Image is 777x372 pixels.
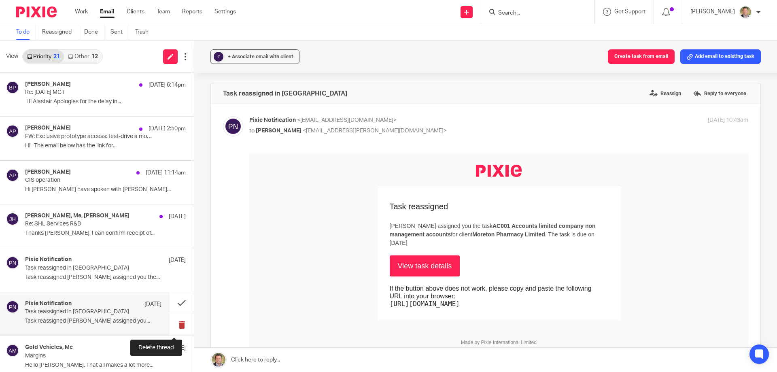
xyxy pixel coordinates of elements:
label: Reassign [647,87,683,100]
img: svg%3E [6,169,19,182]
a: Reassigned [42,24,78,40]
div: 21 [53,54,60,60]
p: [PERSON_NAME] [690,8,735,16]
img: svg%3E [6,300,19,313]
h4: [PERSON_NAME] [25,169,71,176]
img: Pixie [16,6,57,17]
h4: Gold Vehicles, Me [25,344,73,351]
a: Done [84,24,104,40]
button: Add email to existing task [680,49,761,64]
p: [DATE] [169,344,186,352]
p: [PERSON_NAME] assigned you the task for client . The task is due on [DATE] [140,69,359,95]
p: CIS operation [25,177,154,184]
span: Pixie Notification [249,117,296,123]
p: Task reassigned in [GEOGRAPHIC_DATA] [25,265,154,272]
p: [DATE] [169,213,186,221]
a: Email [100,8,115,16]
b: Moreton Pharmacy Limited [223,79,296,85]
p: Re: SHL Services R&D [25,221,154,227]
img: svg%3E [6,213,19,225]
p: [DATE] [144,300,161,308]
input: Search [497,10,570,17]
p: [DATE] 11:14am [146,169,186,177]
p: Thanks [PERSON_NAME], I can confirm receipt of... [25,230,186,237]
span: to [249,128,255,134]
p: Task reassigned in [GEOGRAPHIC_DATA] [25,308,134,315]
div: ? [214,52,223,62]
span: <[EMAIL_ADDRESS][PERSON_NAME][DOMAIN_NAME]> [303,128,447,134]
pre: [URL][DOMAIN_NAME] [140,147,355,155]
img: Pixie [227,12,272,24]
a: View task details [140,103,211,124]
p: FW: Exclusive prototype access: test-drive a more intuitive, insight-rich Xero [25,133,154,140]
a: Other12 [64,50,102,63]
img: svg%3E [6,256,19,269]
img: svg%3E [6,81,19,94]
p: [DATE] 10:43am [708,116,748,125]
a: Trash [135,24,155,40]
p: Margins [25,353,154,359]
span: [PERSON_NAME] [256,128,301,134]
img: svg%3E [6,344,19,357]
a: To do [16,24,36,40]
a: Priority21 [23,50,64,63]
h4: [PERSON_NAME] [25,81,71,88]
h4: Task reassigned in [GEOGRAPHIC_DATA] [223,89,347,98]
img: svg%3E [6,125,19,138]
a: Sent [110,24,129,40]
p: Re: [DATE] MGT [25,89,154,96]
p: Hi The email below has the link for... [25,142,186,149]
h4: Pixie Notification [25,256,72,263]
p: [DATE] [169,256,186,264]
a: Team [157,8,170,16]
span: + Associate email with client [228,54,293,59]
h4: [PERSON_NAME] [25,125,71,132]
p: [DATE] 2:50pm [149,125,186,133]
p: Hi Alastair Apologies for the delay in... [25,98,186,105]
a: Clients [127,8,144,16]
div: If the button above does not work, please copy and paste the following URL into your browser: [140,132,355,155]
h4: [PERSON_NAME], Me, [PERSON_NAME] [25,213,129,219]
div: 12 [91,54,98,60]
a: Work [75,8,88,16]
p: Hello [PERSON_NAME], That all makes a lot more... [25,362,186,369]
h4: Pixie Notification [25,300,72,307]
button: Create task from email [608,49,675,64]
b: AC001 Accounts limited company non management accounts [140,70,346,85]
p: Made by Pixie International Limited Calder & Co, [STREET_ADDRESS] [211,186,288,201]
label: Reply to everyone [691,87,748,100]
button: ? + Associate email with client [210,49,299,64]
span: View [6,52,18,61]
h3: Task reassigned [140,49,359,59]
img: High%20Res%20Andrew%20Price%20Accountants_Poppy%20Jakes%20photography-1118.jpg [739,6,752,19]
span: Get Support [614,9,645,15]
p: Hi [PERSON_NAME] have spoken with [PERSON_NAME]... [25,186,186,193]
a: Reports [182,8,202,16]
img: svg%3E [223,116,243,136]
p: Task reassigned [PERSON_NAME] assigned you... [25,318,161,325]
span: <[EMAIL_ADDRESS][DOMAIN_NAME]> [297,117,397,123]
p: [DATE] 6:14pm [149,81,186,89]
a: Settings [214,8,236,16]
p: Task reassigned [PERSON_NAME] assigned you the... [25,274,186,281]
